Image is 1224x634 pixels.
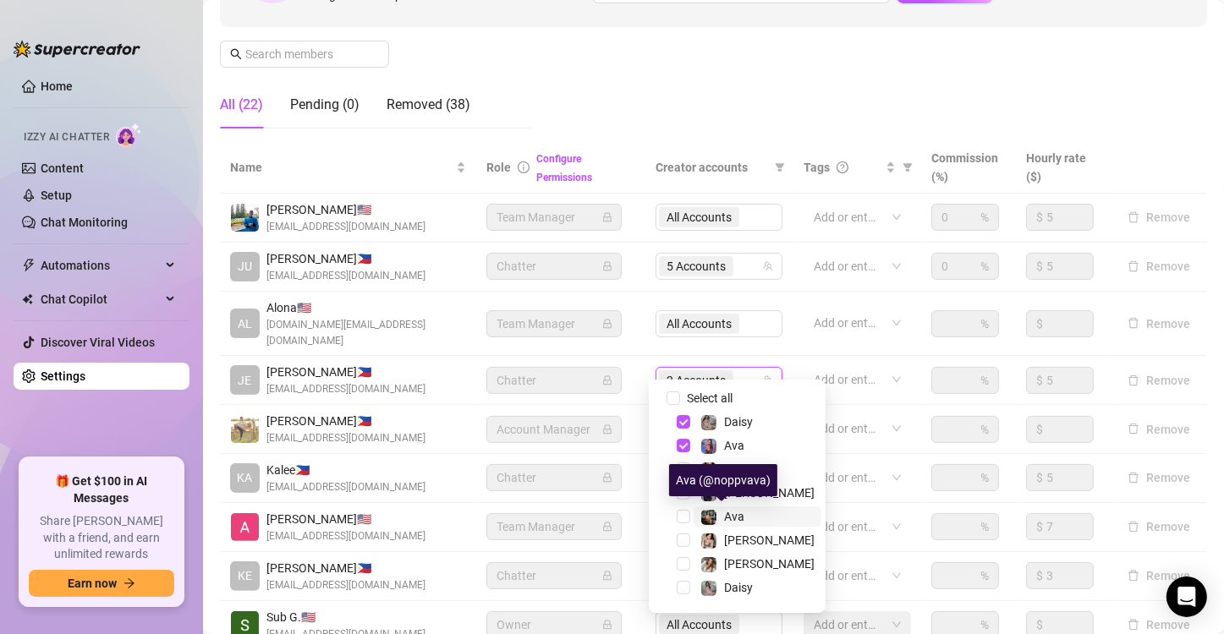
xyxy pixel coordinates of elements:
[602,620,612,630] span: lock
[659,370,733,391] span: 2 Accounts
[266,268,425,284] span: [EMAIL_ADDRESS][DOMAIN_NAME]
[899,155,916,180] span: filter
[701,533,716,549] img: Jenna
[29,513,174,563] span: Share [PERSON_NAME] with a friend, and earn unlimited rewards
[656,158,768,177] span: Creator accounts
[1016,142,1111,194] th: Hourly rate ($)
[41,286,161,313] span: Chat Copilot
[701,462,716,478] img: GODDESS
[266,249,425,268] span: [PERSON_NAME] 🇵🇭
[724,462,777,476] span: GODDESS
[677,462,690,476] span: Select tree node
[667,257,726,276] span: 5 Accounts
[602,319,612,329] span: lock
[22,293,33,305] img: Chat Copilot
[68,577,117,590] span: Earn now
[771,155,788,180] span: filter
[266,479,425,495] span: [EMAIL_ADDRESS][DOMAIN_NAME]
[724,581,753,594] span: Daisy
[29,570,174,597] button: Earn nowarrow-right
[230,48,242,60] span: search
[763,375,773,385] span: team
[266,461,425,479] span: Kalee 🇵🇭
[701,581,716,596] img: Daisy
[602,212,612,222] span: lock
[497,465,612,490] span: Chatter
[497,368,612,393] span: Chatter
[724,510,744,523] span: Ava
[518,161,530,173] span: info-circle
[266,317,466,349] span: [DOMAIN_NAME][EMAIL_ADDRESS][DOMAIN_NAME]
[804,158,830,177] span: Tags
[724,439,744,452] span: Ava
[677,439,690,452] span: Select tree node
[497,254,612,279] span: Chatter
[677,510,690,523] span: Select tree node
[1121,370,1197,391] button: Remove
[775,162,785,172] span: filter
[266,577,425,593] span: [EMAIL_ADDRESS][DOMAIN_NAME]
[667,371,726,390] span: 2 Accounts
[1121,256,1197,276] button: Remove
[701,415,716,430] img: Daisy
[266,528,425,544] span: [EMAIL_ADDRESS][DOMAIN_NAME]
[921,142,1016,194] th: Commission (%)
[220,95,263,115] div: All (22)
[763,261,773,271] span: team
[602,375,612,385] span: lock
[266,381,425,397] span: [EMAIL_ADDRESS][DOMAIN_NAME]
[602,522,612,532] span: lock
[486,161,511,174] span: Role
[266,200,425,219] span: [PERSON_NAME] 🇺🇸
[239,371,252,390] span: JE
[602,261,612,271] span: lock
[724,533,815,547] span: [PERSON_NAME]
[41,369,85,383] a: Settings
[497,514,612,539] span: Team Manager
[41,216,128,229] a: Chat Monitoring
[238,566,252,585] span: KE
[41,252,161,279] span: Automations
[231,513,259,541] img: Alexicon Ortiaga
[677,415,690,429] span: Select tree node
[123,577,135,589] span: arrow-right
[387,95,470,115] div: Removed (38)
[1121,207,1197,227] button: Remove
[1166,577,1207,617] div: Open Intercom Messenger
[669,464,777,496] div: Ava (@noppvava)
[602,424,612,435] span: lock
[22,259,36,272] span: thunderbolt
[14,41,140,57] img: logo-BBDzfeDw.svg
[701,439,716,454] img: Ava
[837,161,848,173] span: question-circle
[266,510,425,528] span: [PERSON_NAME] 🇺🇸
[238,468,253,487] span: KA
[497,205,612,230] span: Team Manager
[41,161,84,175] a: Content
[245,45,365,63] input: Search members
[677,557,690,571] span: Select tree node
[266,559,425,577] span: [PERSON_NAME] 🇵🇭
[1121,467,1197,488] button: Remove
[24,129,109,145] span: Izzy AI Chatter
[290,95,360,115] div: Pending (0)
[701,557,716,572] img: Paige
[602,571,612,581] span: lock
[701,510,716,525] img: Ava
[497,417,612,442] span: Account Manager
[231,415,259,443] img: Aaron Paul Carnaje
[266,298,466,317] span: Alona 🇺🇸
[220,142,476,194] th: Name
[266,430,425,446] span: [EMAIL_ADDRESS][DOMAIN_NAME]
[536,153,592,183] a: Configure Permissions
[116,123,142,147] img: AI Chatter
[1121,419,1197,440] button: Remove
[238,314,252,333] span: AL
[602,473,612,483] span: lock
[680,389,739,407] span: Select all
[230,158,453,177] span: Name
[659,256,733,276] span: 5 Accounts
[231,204,259,232] img: Emad Ataei
[903,162,913,172] span: filter
[266,363,425,381] span: [PERSON_NAME] 🇵🇭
